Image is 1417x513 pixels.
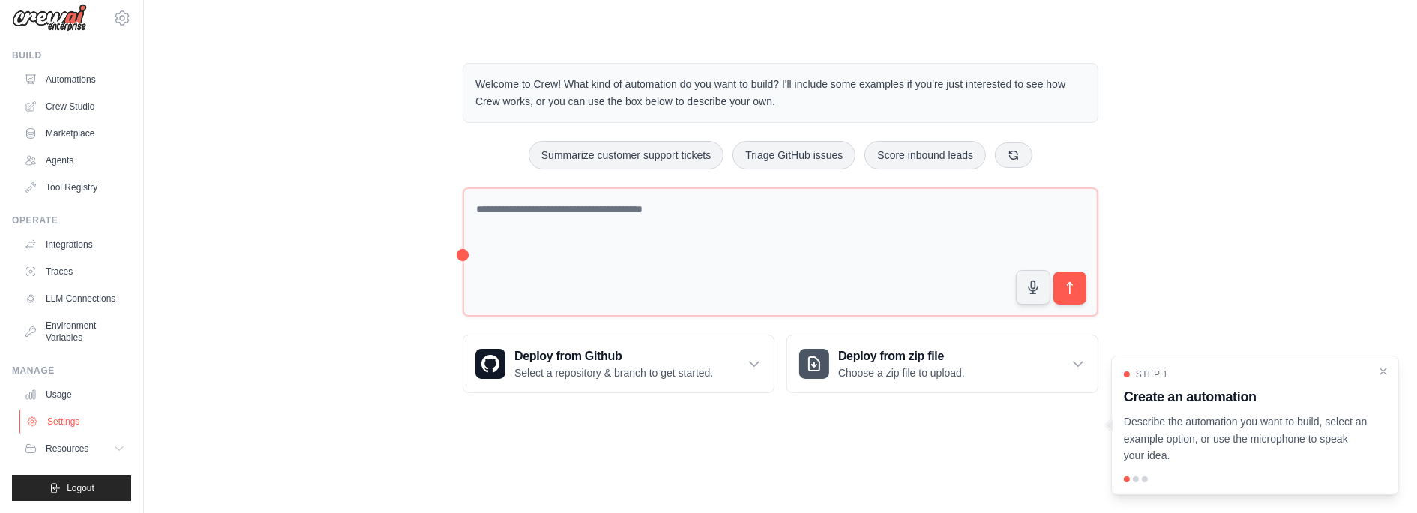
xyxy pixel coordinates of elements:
a: Agents [18,148,131,172]
div: Build [12,49,131,61]
div: Operate [12,214,131,226]
a: Tool Registry [18,175,131,199]
a: Environment Variables [18,313,131,349]
a: Automations [18,67,131,91]
a: Marketplace [18,121,131,145]
span: Resources [46,442,88,454]
button: Resources [18,436,131,460]
a: LLM Connections [18,286,131,310]
button: Triage GitHub issues [732,141,855,169]
button: Close walkthrough [1377,365,1389,377]
a: Integrations [18,232,131,256]
button: Logout [12,475,131,501]
h3: Create an automation [1124,386,1368,407]
h3: Deploy from Github [514,347,713,365]
p: Choose a zip file to upload. [838,365,965,380]
a: Usage [18,382,131,406]
h3: Deploy from zip file [838,347,965,365]
div: Widget chat [1342,441,1417,513]
a: Traces [18,259,131,283]
span: Logout [67,482,94,494]
span: Step 1 [1136,368,1168,380]
img: Logo [12,4,87,32]
button: Summarize customer support tickets [529,141,723,169]
button: Score inbound leads [864,141,986,169]
iframe: Chat Widget [1342,441,1417,513]
p: Welcome to Crew! What kind of automation do you want to build? I'll include some examples if you'... [475,76,1086,110]
p: Select a repository & branch to get started. [514,365,713,380]
a: Settings [19,409,133,433]
div: Manage [12,364,131,376]
a: Crew Studio [18,94,131,118]
p: Describe the automation you want to build, select an example option, or use the microphone to spe... [1124,413,1368,464]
